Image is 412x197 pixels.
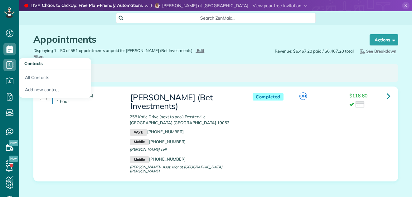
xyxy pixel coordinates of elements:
small: Mobile [130,156,149,163]
span: $116.60 [349,92,367,99]
span: Contacts [24,61,43,66]
span: [PERSON_NAME] at [GEOGRAPHIC_DATA] [162,3,248,8]
small: Mobile [130,139,149,146]
button: Actions [370,34,398,45]
button: See Breakdown [357,48,398,54]
small: Work [130,129,147,136]
h3: [DATE] [41,68,390,77]
span: New [9,156,18,162]
span: [PERSON_NAME] cell [130,147,167,152]
a: Add new contact [19,84,91,98]
p: 258 Katie Drive (next to pool) Feasterville-[GEOGRAPHIC_DATA] [GEOGRAPHIC_DATA] 19053 [130,114,240,126]
span: [PERSON_NAME]- Asst. Mgr at [GEOGRAPHIC_DATA][PERSON_NAME] [130,165,222,173]
a: All Contacts [19,69,91,84]
a: Mobile[PHONE_NUMBER] [130,157,186,162]
p: 1 hour [56,99,120,104]
h1: Appointments [33,34,358,45]
h4: 3:15 PM - 4:15 PM [52,93,120,104]
h3: [PERSON_NAME] (Bet Investments) [130,93,240,111]
span: See Breakdown [359,49,396,54]
span: Completed [253,93,284,101]
span: Revenue: $6,467.20 paid / $6,467.20 total [275,48,353,54]
div: Displaying 1 - 50 of 551 appointments unpaid for [PERSON_NAME] (Bet Investments) [29,48,216,59]
a: Work[PHONE_NUMBER] [130,129,184,134]
span: DH [299,92,307,100]
img: icon_credit_card_neutral-3d9a980bd25ce6dbb0f2033d7200983694762465c175678fcbc2d8f4bc43548e.png [356,101,365,108]
img: sandi-sheppard-ae7a39551245e5272845534a42164eb7f4ac3b6d2099cc3b2c721c99c1849b24.png [155,3,160,8]
span: New [9,140,18,146]
a: Mobile[PHONE_NUMBER] [130,139,186,144]
span: with [145,3,153,8]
